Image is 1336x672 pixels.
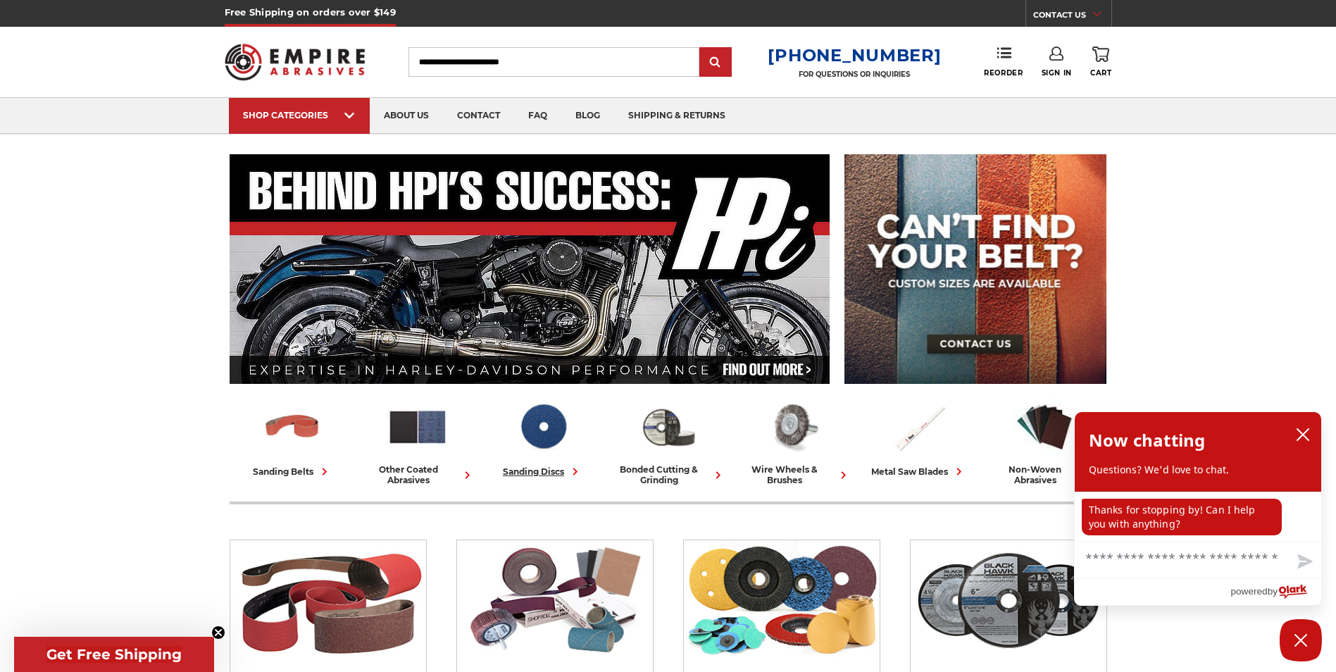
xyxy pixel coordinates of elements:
[1292,424,1314,445] button: close chatbox
[1033,7,1111,27] a: CONTACT US
[361,397,475,485] a: other coated abrasives
[1013,397,1075,457] img: Non-woven Abrasives
[230,154,830,384] img: Banner for an interview featuring Horsepower Inc who makes Harley performance upgrades featured o...
[514,98,561,134] a: faq
[1230,583,1267,600] span: powered
[211,626,225,640] button: Close teaser
[1230,579,1321,605] a: Powered by Olark
[987,397,1101,485] a: non-woven abrasives
[984,68,1023,77] span: Reorder
[844,154,1106,384] img: promo banner for custom belts.
[1286,546,1321,578] button: Send message
[763,397,825,457] img: Wire Wheels & Brushes
[235,397,349,479] a: sanding belts
[1089,426,1205,454] h2: Now chatting
[1082,499,1282,535] p: Thanks for stopping by! Can I help you with anything?
[888,397,950,457] img: Metal Saw Blades
[1280,619,1322,661] button: Close Chatbox
[611,464,725,485] div: bonded cutting & grinding
[871,464,966,479] div: metal saw blades
[862,397,976,479] a: metal saw blades
[243,110,356,120] div: SHOP CATEGORIES
[1042,68,1072,77] span: Sign In
[225,35,366,89] img: Empire Abrasives
[911,540,1106,660] img: Bonded Cutting & Grinding
[1074,411,1322,606] div: olark chatbox
[768,45,941,66] a: [PHONE_NUMBER]
[361,464,475,485] div: other coated abrasives
[611,397,725,485] a: bonded cutting & grinding
[46,646,182,663] span: Get Free Shipping
[253,464,332,479] div: sanding belts
[684,540,880,660] img: Sanding Discs
[1075,492,1321,541] div: chat
[230,540,426,660] img: Sanding Belts
[1090,46,1111,77] a: Cart
[503,464,582,479] div: sanding discs
[987,464,1101,485] div: non-woven abrasives
[614,98,739,134] a: shipping & returns
[443,98,514,134] a: contact
[1089,463,1307,477] p: Questions? We'd love to chat.
[561,98,614,134] a: blog
[1268,583,1278,600] span: by
[14,637,214,672] div: Get Free ShippingClose teaser
[768,70,941,79] p: FOR QUESTIONS OR INQUIRIES
[1090,68,1111,77] span: Cart
[486,397,600,479] a: sanding discs
[984,46,1023,77] a: Reorder
[457,540,653,660] img: Other Coated Abrasives
[261,397,323,457] img: Sanding Belts
[370,98,443,134] a: about us
[387,397,449,457] img: Other Coated Abrasives
[637,397,699,457] img: Bonded Cutting & Grinding
[737,397,851,485] a: wire wheels & brushes
[512,397,574,457] img: Sanding Discs
[737,464,851,485] div: wire wheels & brushes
